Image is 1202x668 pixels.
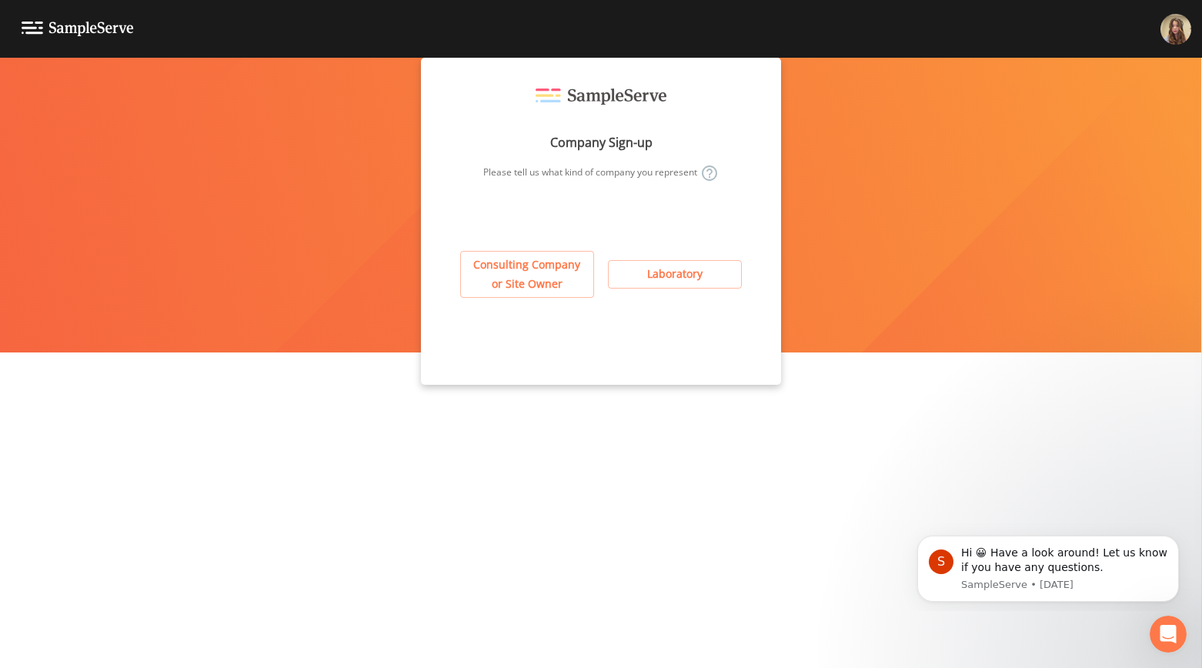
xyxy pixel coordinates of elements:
iframe: Intercom notifications message [894,522,1202,611]
img: sample serve logo [536,89,666,105]
h2: Company Sign-up [550,136,653,149]
img: c219073464988e474273b47184ec4287 [1160,14,1191,45]
iframe: Intercom live chat [1150,616,1187,653]
button: Laboratory [608,260,742,289]
h3: Please tell us what kind of company you represent [483,164,719,182]
button: Consulting Companyor Site Owner [460,251,594,298]
img: logo [22,22,134,36]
